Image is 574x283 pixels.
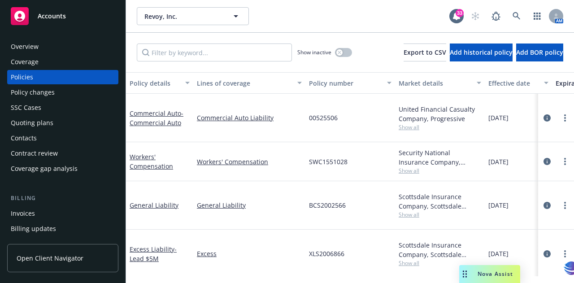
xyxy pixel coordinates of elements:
[309,78,382,88] div: Policy number
[456,9,464,17] div: 33
[7,146,118,161] a: Contract review
[488,78,539,88] div: Effective date
[399,240,481,259] div: Scottsdale Insurance Company, Scottsdale Insurance Company (Nationwide), CRC Group
[7,206,118,221] a: Invoices
[459,265,520,283] button: Nova Assist
[395,72,485,94] button: Market details
[126,72,193,94] button: Policy details
[7,161,118,176] a: Coverage gap analysis
[197,78,292,88] div: Lines of coverage
[137,7,249,25] button: Revoy, Inc.
[485,72,552,94] button: Effective date
[542,248,552,259] a: circleInformation
[11,206,35,221] div: Invoices
[11,70,33,84] div: Policies
[7,4,118,29] a: Accounts
[399,148,481,167] div: Security National Insurance Company, AmTrust Financial Services, Risk Placement Services, Inc. (RPS)
[193,72,305,94] button: Lines of coverage
[488,113,509,122] span: [DATE]
[487,7,505,25] a: Report a Bug
[560,156,570,167] a: more
[130,78,180,88] div: Policy details
[130,109,183,127] a: Commercial Auto
[137,44,292,61] input: Filter by keyword...
[404,48,446,57] span: Export to CSV
[7,39,118,54] a: Overview
[542,113,552,123] a: circleInformation
[309,157,348,166] span: SWC1551028
[11,131,37,145] div: Contacts
[478,270,513,278] span: Nova Assist
[7,85,118,100] a: Policy changes
[399,104,481,123] div: United Financial Casualty Company, Progressive
[7,55,118,69] a: Coverage
[38,13,66,20] span: Accounts
[488,157,509,166] span: [DATE]
[11,222,56,236] div: Billing updates
[130,245,177,263] span: - Lead $5M
[11,100,41,115] div: SSC Cases
[542,156,552,167] a: circleInformation
[508,7,526,25] a: Search
[17,253,83,263] span: Open Client Navigator
[399,259,481,267] span: Show all
[309,113,338,122] span: 00525506
[144,12,222,21] span: Revoy, Inc.
[528,7,546,25] a: Switch app
[560,200,570,211] a: more
[11,39,39,54] div: Overview
[542,200,552,211] a: circleInformation
[11,85,55,100] div: Policy changes
[404,44,446,61] button: Export to CSV
[399,123,481,131] span: Show all
[11,161,78,176] div: Coverage gap analysis
[197,249,302,258] a: Excess
[399,192,481,211] div: Scottsdale Insurance Company, Scottsdale Insurance Company (Nationwide), CRC Group
[459,265,470,283] div: Drag to move
[466,7,484,25] a: Start snowing
[516,44,563,61] button: Add BOR policy
[7,131,118,145] a: Contacts
[7,116,118,130] a: Quoting plans
[488,249,509,258] span: [DATE]
[7,100,118,115] a: SSC Cases
[130,109,183,127] span: - Commercial Auto
[11,116,53,130] div: Quoting plans
[130,152,173,170] a: Workers' Compensation
[309,249,344,258] span: XLS2006866
[7,70,118,84] a: Policies
[399,167,481,174] span: Show all
[11,146,58,161] div: Contract review
[7,194,118,203] div: Billing
[450,48,513,57] span: Add historical policy
[560,248,570,259] a: more
[516,48,563,57] span: Add BOR policy
[197,157,302,166] a: Workers' Compensation
[11,55,39,69] div: Coverage
[7,222,118,236] a: Billing updates
[305,72,395,94] button: Policy number
[488,200,509,210] span: [DATE]
[560,113,570,123] a: more
[297,48,331,56] span: Show inactive
[450,44,513,61] button: Add historical policy
[197,113,302,122] a: Commercial Auto Liability
[399,78,471,88] div: Market details
[399,211,481,218] span: Show all
[130,245,177,263] a: Excess Liability
[309,200,346,210] span: BCS2002566
[130,201,178,209] a: General Liability
[197,200,302,210] a: General Liability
